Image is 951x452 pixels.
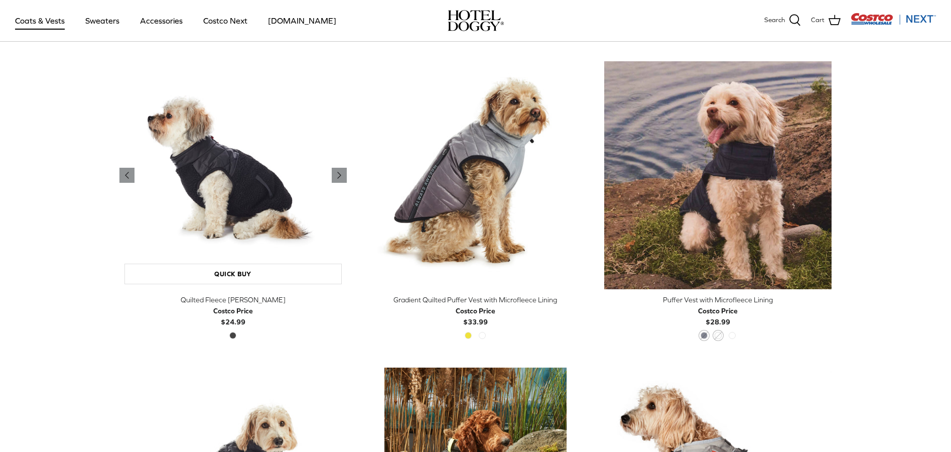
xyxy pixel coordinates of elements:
a: Gradient Quilted Puffer Vest with Microfleece Lining Costco Price$33.99 [362,294,589,328]
img: Costco Next [851,13,936,25]
a: Previous [119,168,134,183]
a: Visit Costco Next [851,19,936,27]
a: Quick buy [124,264,342,284]
a: Puffer Vest with Microfleece Lining Costco Price$28.99 [604,294,832,328]
div: Costco Price [456,305,495,316]
a: Costco Next [194,4,256,38]
a: Accessories [131,4,192,38]
span: Cart [811,15,825,26]
div: Gradient Quilted Puffer Vest with Microfleece Lining [362,294,589,305]
a: Puffer Vest with Microfleece Lining [604,61,832,289]
a: Previous [332,168,347,183]
a: Quilted Fleece Melton Vest [119,61,347,289]
div: Costco Price [213,305,253,316]
a: hoteldoggy.com hoteldoggycom [448,10,504,31]
b: $28.99 [698,305,738,326]
div: Costco Price [698,305,738,316]
a: Gradient Quilted Puffer Vest with Microfleece Lining [362,61,589,289]
img: hoteldoggycom [448,10,504,31]
a: Sweaters [76,4,128,38]
b: $24.99 [213,305,253,326]
a: Coats & Vests [6,4,74,38]
div: Quilted Fleece [PERSON_NAME] [119,294,347,305]
div: Puffer Vest with Microfleece Lining [604,294,832,305]
b: $33.99 [456,305,495,326]
a: Quilted Fleece [PERSON_NAME] Costco Price$24.99 [119,294,347,328]
span: Search [764,15,785,26]
a: Search [764,14,801,27]
a: Cart [811,14,841,27]
a: [DOMAIN_NAME] [259,4,345,38]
